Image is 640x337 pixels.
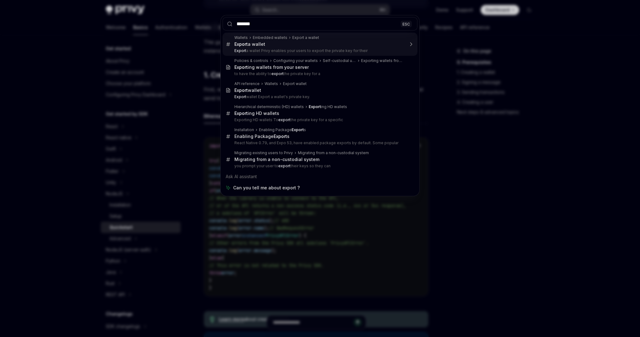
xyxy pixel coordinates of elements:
div: Migrating from a non-custodial system [234,157,319,162]
div: a wallet [234,41,265,47]
div: Hierarchical deterministic (HD) wallets [234,104,304,109]
p: a wallet Privy enables your users to export the private key for their [234,48,404,53]
b: export [271,71,284,76]
b: Export [234,94,246,99]
div: Policies & controls [234,58,268,63]
div: Migrating from a non-custodial system [298,150,369,155]
div: Ask AI assistant [223,171,417,182]
b: Export [234,88,248,93]
div: Self-custodial user wallets [323,58,356,63]
div: Export wallet [283,81,307,86]
div: ing HD wallets [309,104,347,109]
p: you prompt your user to their keys so they can [234,164,404,168]
b: Export [234,111,248,116]
div: Exporting wallets from your server [361,58,404,63]
div: wallet [234,88,261,93]
span: Can you tell me about export ? [233,185,300,191]
div: Migrating existing users to Privy [234,150,293,155]
div: ing wallets from your server [234,64,309,70]
div: ESC [401,21,412,27]
b: Export [234,41,248,47]
div: Embedded wallets [253,35,287,40]
div: Wallets [234,35,248,40]
p: Exporting HD wallets To the private key for a specific [234,117,404,122]
b: Export [292,127,304,132]
p: wallet Export a wallet's private key. [234,94,404,99]
b: export [278,164,290,168]
div: Enabling Package s [234,134,289,139]
div: Configuring your wallets [273,58,318,63]
p: React Native 0.79, and Expo 53, have enabled package exports by default. Some popular [234,140,404,145]
p: to have the ability to the private key for a [234,71,404,76]
b: export [278,117,290,122]
div: API reference [234,81,260,86]
div: ing HD wallets [234,111,279,116]
div: Enabling Package s [259,127,306,132]
b: Export [274,134,287,139]
div: Export a wallet [292,35,319,40]
div: Wallets [265,81,278,86]
div: Installation [234,127,254,132]
b: Export [309,104,321,109]
b: Export [234,64,248,70]
b: Export [234,48,246,53]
